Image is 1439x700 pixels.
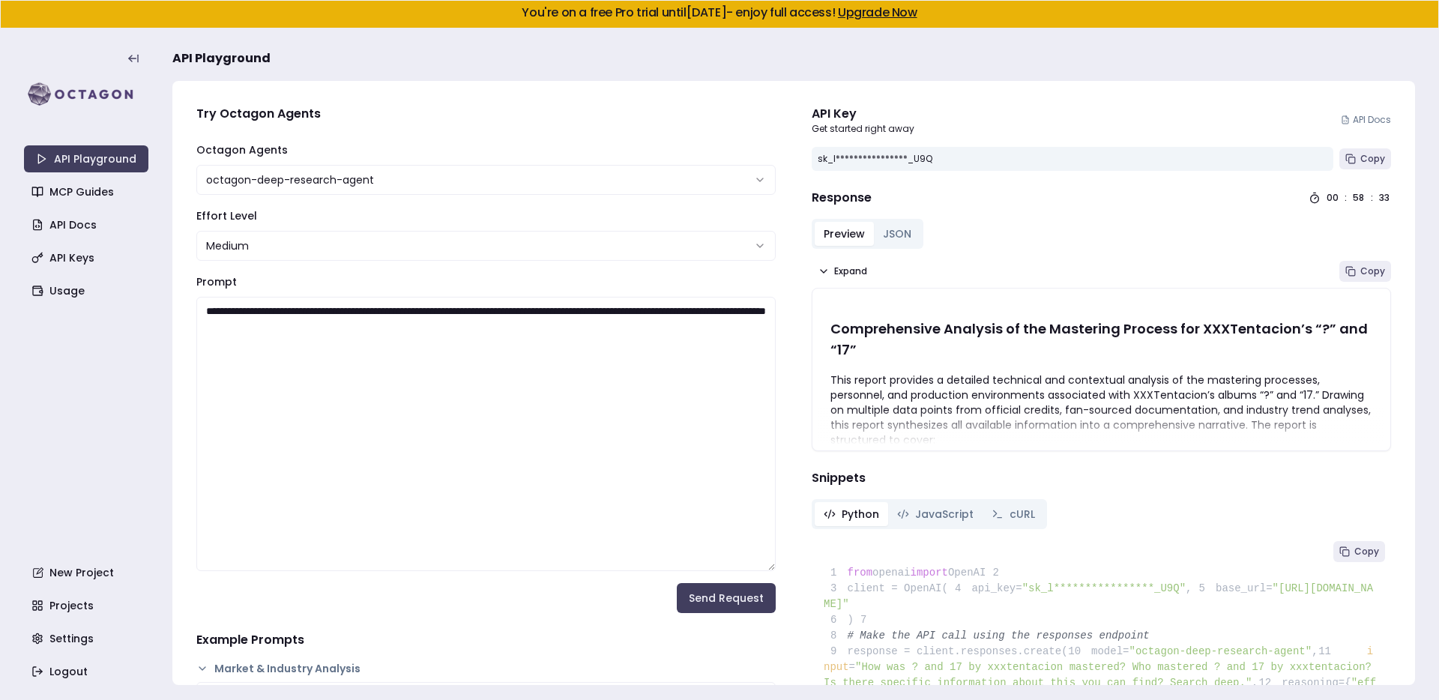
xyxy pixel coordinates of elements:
span: "octagon-deep-research-agent" [1129,645,1312,657]
span: 4 [948,581,972,597]
span: Expand [834,265,867,277]
p: Get started right away [812,123,914,135]
div: 58 [1353,192,1365,204]
a: Projects [25,592,150,619]
span: model= [1091,645,1129,657]
label: Prompt [196,274,237,289]
label: Effort Level [196,208,257,223]
span: base_url= [1216,582,1273,594]
button: Copy [1339,261,1391,282]
span: = [849,661,855,673]
button: Market & Industry Analysis [196,661,776,676]
div: 00 [1327,192,1339,204]
span: 10 [1068,644,1092,660]
span: cURL [1010,507,1035,522]
label: Octagon Agents [196,142,288,157]
p: This report provides a detailed technical and contextual analysis of the mastering processes, per... [830,372,1372,447]
div: 33 [1379,192,1391,204]
a: API Docs [25,211,150,238]
span: 9 [824,644,848,660]
span: , [1312,645,1318,657]
span: 7 [854,612,878,628]
a: New Project [25,559,150,586]
h4: Try Octagon Agents [196,105,776,123]
span: openai [872,567,910,579]
button: Copy [1333,541,1385,562]
h4: Response [812,189,872,207]
span: 6 [824,612,848,628]
span: "How was ? and 17 by xxxtentacion mastered? Who mastered ? and 17 by xxxtentacion? Is there speci... [824,661,1378,689]
h1: Comprehensive Analysis of the Mastering Process for XXXTentacion’s “?” and “17” [830,319,1372,360]
span: API Playground [172,49,271,67]
img: logo-rect-yK7x_WSZ.svg [24,79,148,109]
span: ) [824,614,854,626]
span: 11 [1318,644,1342,660]
span: 2 [986,565,1010,581]
div: API Key [812,105,914,123]
span: from [848,567,873,579]
span: , [1186,582,1192,594]
span: 12 [1258,675,1282,691]
a: Logout [25,658,150,685]
a: MCP Guides [25,178,150,205]
span: Python [842,507,879,522]
a: API Docs [1341,114,1391,126]
span: api_key= [971,582,1022,594]
span: 1 [824,565,848,581]
h5: You're on a free Pro trial until [DATE] - enjoy full access! [13,7,1426,19]
span: 8 [824,628,848,644]
a: API Keys [25,244,150,271]
span: Copy [1354,546,1379,558]
button: Send Request [677,583,776,613]
div: : [1371,192,1373,204]
span: 5 [1192,581,1216,597]
button: JSON [874,222,920,246]
span: Copy [1360,265,1385,277]
span: 3 [824,581,848,597]
button: Copy [1339,148,1391,169]
span: , [1252,677,1258,689]
a: Upgrade Now [838,4,917,21]
a: API Playground [24,145,148,172]
span: Copy [1360,153,1385,165]
span: # Make the API call using the responses endpoint [848,630,1150,642]
a: Usage [25,277,150,304]
h4: Snippets [812,469,1391,487]
span: reasoning={ [1282,677,1351,689]
span: response = client.responses.create( [824,645,1068,657]
span: JavaScript [915,507,974,522]
h4: Example Prompts [196,631,776,649]
span: OpenAI [948,567,986,579]
a: Settings [25,625,150,652]
button: Expand [812,261,873,282]
span: import [911,567,948,579]
div: : [1345,192,1347,204]
button: Preview [815,222,874,246]
span: client = OpenAI( [824,582,948,594]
